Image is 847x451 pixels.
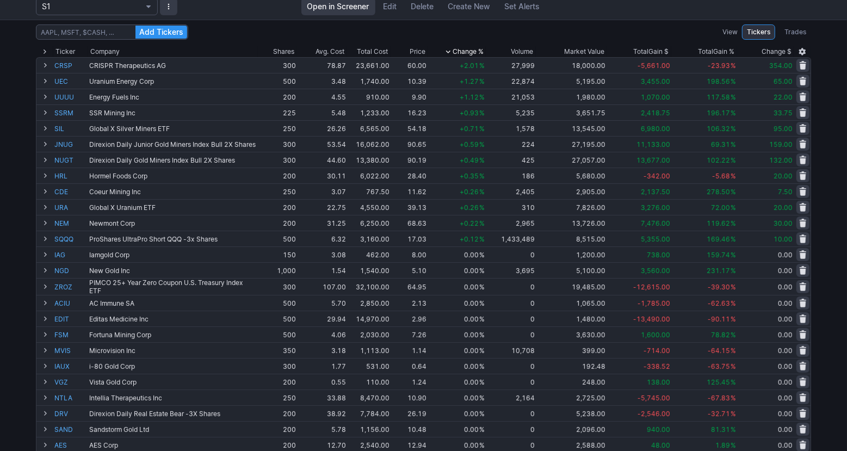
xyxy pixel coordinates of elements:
[460,172,479,180] span: +0.35
[731,93,736,101] span: %
[357,46,388,57] div: Total Cost
[54,406,87,421] a: DRV
[774,235,793,243] span: 10.00
[731,188,736,196] span: %
[89,219,257,227] div: Newmont Corp
[54,168,87,183] a: HRL
[479,61,485,70] span: %
[297,326,347,342] td: 4.06
[731,125,736,133] span: %
[731,299,736,307] span: %
[633,283,670,291] span: -12,615.00
[778,188,793,196] span: 7.50
[297,89,347,104] td: 4.55
[460,125,479,133] span: +0.71
[633,315,670,323] span: -13,490.00
[634,46,649,57] span: Total
[297,278,347,295] td: 107.00
[707,188,730,196] span: 278.50
[297,311,347,326] td: 29.94
[90,46,120,57] div: Company
[391,89,428,104] td: 9.90
[731,283,736,291] span: %
[641,109,670,117] span: 2,418.75
[778,251,793,259] span: 0.00
[258,57,297,73] td: 300
[464,267,479,275] span: 0.00
[536,73,607,89] td: 5,195.00
[89,140,257,149] div: Direxion Daily Junior Gold Miners Index Bull 2X Shares
[536,136,607,152] td: 27,195.00
[54,343,87,358] a: MVIS
[460,140,479,149] span: +0.59
[486,168,536,183] td: 186
[731,156,736,164] span: %
[54,279,87,295] a: ZROZ
[784,27,806,38] span: Trades
[391,168,428,183] td: 28.40
[511,46,534,57] div: Volume
[638,61,670,70] span: -5,661.00
[731,172,736,180] span: %
[778,331,793,339] span: 0.00
[778,315,793,323] span: 0.00
[391,73,428,89] td: 10.39
[486,120,536,136] td: 1,578
[55,46,75,57] div: Ticker
[448,1,491,12] span: Create New
[258,168,297,183] td: 200
[464,251,479,259] span: 0.00
[36,24,188,40] input: AAPL, MSFT, $CASH, …
[54,359,87,374] a: IAUX
[536,295,607,311] td: 1,065.00
[54,422,87,437] a: SAND
[486,342,536,358] td: 10,708
[135,26,187,39] button: Add Tickers
[89,125,257,133] div: Global X Silver Miners ETF
[42,1,141,12] span: S1
[479,172,485,180] span: %
[54,263,87,278] a: NGD
[747,27,770,38] span: Tickers
[391,326,428,342] td: 7.26
[698,46,714,57] span: Total
[708,299,730,307] span: -62.63
[731,140,736,149] span: %
[391,57,428,73] td: 60.00
[486,152,536,168] td: 425
[316,46,345,57] div: Avg. Cost
[505,1,540,12] span: Set Alerts
[486,311,536,326] td: 0
[89,172,257,180] div: Hormel Foods Corp
[486,73,536,89] td: 22,874
[479,315,485,323] span: %
[54,327,87,342] a: FSM
[479,140,485,149] span: %
[258,231,297,246] td: 500
[536,342,607,358] td: 399.00
[707,77,730,85] span: 198.56
[411,1,434,12] span: Delete
[564,46,604,57] span: Market Value
[778,299,793,307] span: 0.00
[460,109,479,117] span: +0.93
[707,156,730,164] span: 102.22
[258,311,297,326] td: 500
[297,168,347,183] td: 30.11
[307,1,369,12] span: Open in Screener
[347,326,391,342] td: 2,030.00
[479,331,485,339] span: %
[89,331,257,339] div: Fortuna Mining Corp
[391,215,428,231] td: 68.63
[54,295,87,311] a: ACIU
[460,219,479,227] span: +0.22
[711,331,730,339] span: 78.82
[536,183,607,199] td: 2,905.00
[89,235,257,243] div: ProShares UltraPro Short QQQ -3x Shares
[774,219,793,227] span: 30.00
[297,199,347,215] td: 22.75
[297,120,347,136] td: 26.26
[769,61,793,70] span: 354.00
[464,315,479,323] span: 0.00
[258,104,297,120] td: 225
